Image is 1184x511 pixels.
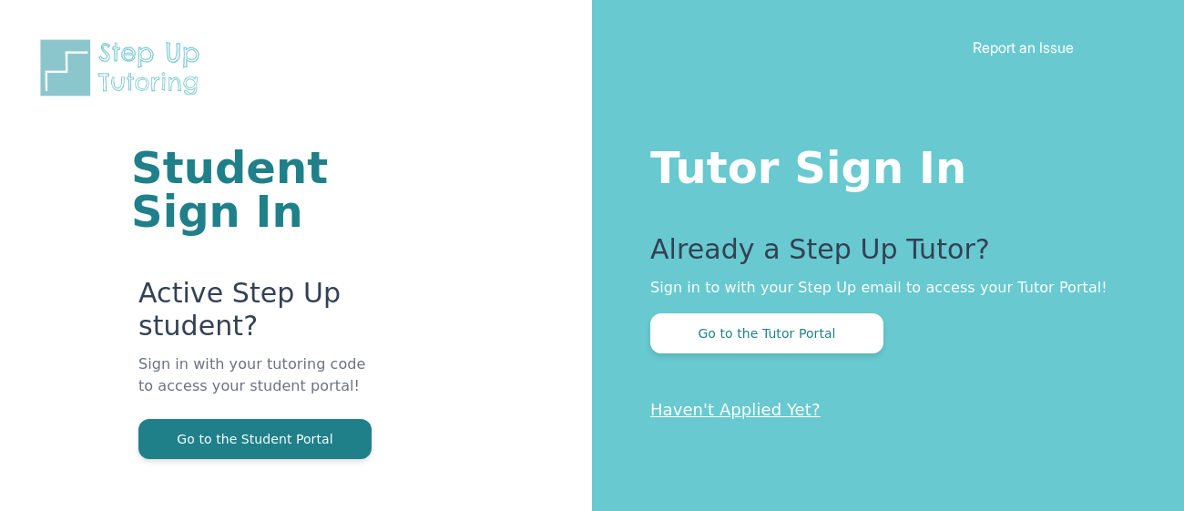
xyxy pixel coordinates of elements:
a: Go to the Student Portal [138,430,372,447]
p: Sign in with your tutoring code to access your student portal! [138,353,373,419]
a: Report an Issue [973,38,1074,56]
button: Go to the Tutor Portal [650,313,883,353]
h1: Student Sign In [131,146,373,233]
a: Go to the Tutor Portal [650,324,883,342]
h1: Tutor Sign In [650,138,1111,189]
p: Sign in to with your Step Up email to access your Tutor Portal! [650,277,1111,299]
button: Go to the Student Portal [138,419,372,459]
p: Active Step Up student? [138,277,373,353]
p: Already a Step Up Tutor? [650,233,1111,277]
img: Step Up Tutoring horizontal logo [36,36,211,99]
a: Haven't Applied Yet? [650,400,821,419]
